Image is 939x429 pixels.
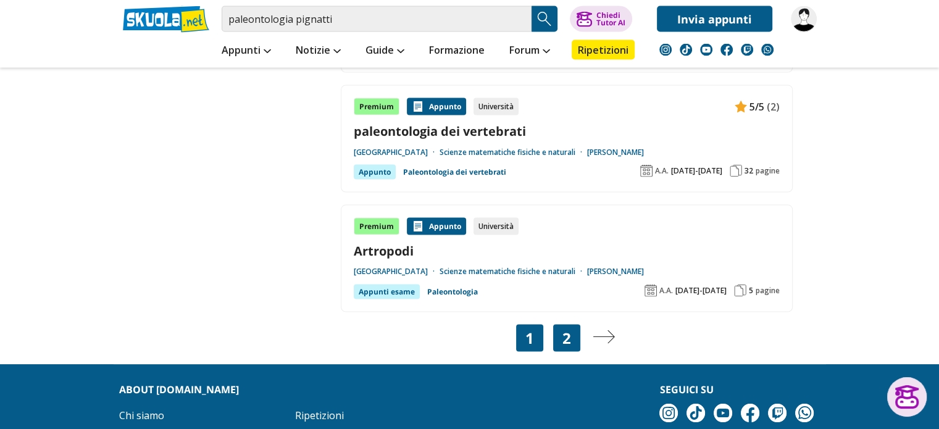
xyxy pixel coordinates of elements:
[403,165,506,180] a: Paleontologia dei vertebrati
[657,6,772,32] a: Invia appunti
[341,325,793,352] nav: Navigazione pagine
[587,267,644,277] a: [PERSON_NAME]
[354,267,440,277] a: [GEOGRAPHIC_DATA]
[532,6,557,32] button: Search Button
[791,6,817,32] img: emanuela1511
[119,409,164,422] a: Chi siamo
[756,286,780,296] span: pagine
[593,330,615,344] img: Pagina successiva
[293,40,344,62] a: Notizie
[354,165,396,180] div: Appunto
[354,243,780,259] a: Artropodi
[535,10,554,28] img: Cerca appunti, riassunti o versioni
[730,165,742,177] img: Pagine
[354,285,420,299] div: Appunti esame
[593,330,615,347] a: Pagina successiva
[655,166,669,176] span: A.A.
[671,166,722,176] span: [DATE]-[DATE]
[640,165,653,177] img: Anno accademico
[407,218,466,235] div: Appunto
[675,286,727,296] span: [DATE]-[DATE]
[426,40,488,62] a: Formazione
[734,285,746,297] img: Pagine
[440,267,587,277] a: Scienze matematiche fisiche e naturali
[412,101,424,113] img: Appunti contenuto
[687,404,705,422] img: tiktok
[680,44,692,56] img: tiktok
[354,148,440,157] a: [GEOGRAPHIC_DATA]
[659,44,672,56] img: instagram
[749,286,753,296] span: 5
[354,98,399,115] div: Premium
[767,99,780,115] span: (2)
[756,166,780,176] span: pagine
[572,40,635,60] a: Ripetizioni
[700,44,712,56] img: youtube
[645,285,657,297] img: Anno accademico
[768,404,787,422] img: twitch
[587,148,644,157] a: [PERSON_NAME]
[354,123,780,140] a: paleontologia dei vertebrati
[714,404,732,422] img: youtube
[474,218,519,235] div: Università
[354,218,399,235] div: Premium
[761,44,774,56] img: WhatsApp
[570,6,632,32] button: ChiediTutor AI
[440,148,587,157] a: Scienze matematiche fisiche e naturali
[749,99,764,115] span: 5/5
[745,166,753,176] span: 32
[119,383,239,396] strong: About [DOMAIN_NAME]
[506,40,553,62] a: Forum
[659,404,678,422] img: instagram
[525,330,534,347] span: 1
[219,40,274,62] a: Appunti
[659,286,673,296] span: A.A.
[741,44,753,56] img: twitch
[720,44,733,56] img: facebook
[741,404,759,422] img: facebook
[222,6,532,32] input: Cerca appunti, riassunti o versioni
[659,383,713,396] strong: Seguici su
[407,98,466,115] div: Appunto
[735,101,747,113] img: Appunti contenuto
[412,220,424,233] img: Appunti contenuto
[474,98,519,115] div: Università
[795,404,814,422] img: WhatsApp
[427,285,478,299] a: Paleontologia
[362,40,407,62] a: Guide
[596,12,625,27] div: Chiedi Tutor AI
[295,409,344,422] a: Ripetizioni
[562,330,571,347] a: 2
